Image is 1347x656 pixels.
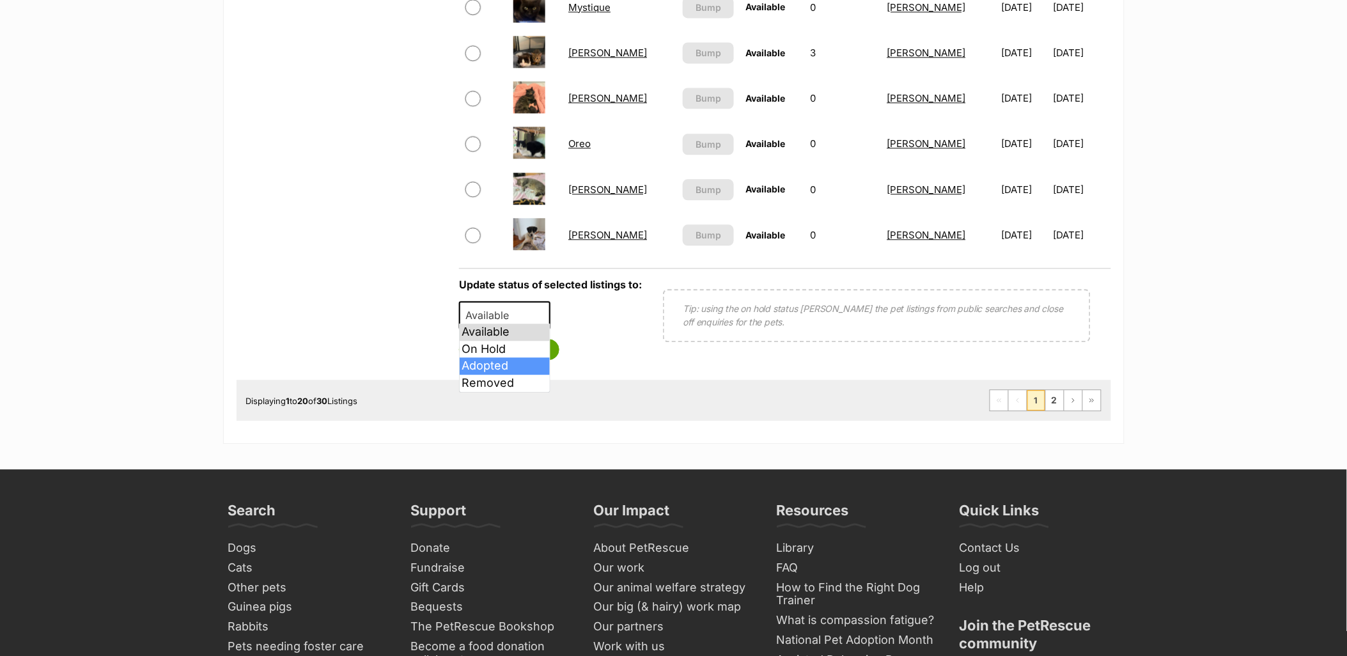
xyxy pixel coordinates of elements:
[223,597,393,617] a: Guinea pigs
[460,375,550,392] li: Removed
[772,558,942,578] a: FAQ
[589,597,759,617] a: Our big (& hairy) work map
[228,501,276,527] h3: Search
[990,390,1008,410] span: First page
[996,31,1052,75] td: [DATE]
[772,630,942,650] a: National Pet Adoption Month
[460,357,550,375] li: Adopted
[1027,390,1045,410] span: Page 1
[568,92,647,104] a: [PERSON_NAME]
[406,538,576,558] a: Donate
[954,578,1125,598] a: Help
[1054,168,1110,212] td: [DATE]
[805,168,880,212] td: 0
[589,558,759,578] a: Our work
[772,611,942,630] a: What is compassion fatigue?
[683,134,735,155] button: Bump
[1064,390,1082,410] a: Next page
[460,341,550,358] li: On Hold
[683,224,735,246] button: Bump
[996,76,1052,120] td: [DATE]
[459,301,551,329] span: Available
[683,302,1070,329] p: Tip: using the on hold status [PERSON_NAME] the pet listings from public searches and close off e...
[745,184,785,194] span: Available
[223,578,393,598] a: Other pets
[696,183,721,196] span: Bump
[589,617,759,637] a: Our partners
[411,501,467,527] h3: Support
[990,389,1102,411] nav: Pagination
[568,47,647,59] a: [PERSON_NAME]
[223,617,393,637] a: Rabbits
[406,578,576,598] a: Gift Cards
[887,184,966,196] a: [PERSON_NAME]
[887,229,966,241] a: [PERSON_NAME]
[1054,121,1110,166] td: [DATE]
[406,597,576,617] a: Bequests
[568,184,647,196] a: [PERSON_NAME]
[589,578,759,598] a: Our animal welfare strategy
[745,230,785,240] span: Available
[460,324,550,341] li: Available
[223,558,393,578] a: Cats
[805,213,880,257] td: 0
[696,1,721,14] span: Bump
[696,228,721,242] span: Bump
[568,1,611,13] a: Mystique
[460,306,522,324] span: Available
[954,558,1125,578] a: Log out
[1054,76,1110,120] td: [DATE]
[887,137,966,150] a: [PERSON_NAME]
[745,47,785,58] span: Available
[1009,390,1027,410] span: Previous page
[887,47,966,59] a: [PERSON_NAME]
[960,501,1039,527] h3: Quick Links
[745,138,785,149] span: Available
[772,538,942,558] a: Library
[1054,213,1110,257] td: [DATE]
[996,168,1052,212] td: [DATE]
[594,501,670,527] h3: Our Impact
[805,31,880,75] td: 3
[1046,390,1064,410] a: Page 2
[954,538,1125,558] a: Contact Us
[696,91,721,105] span: Bump
[887,92,966,104] a: [PERSON_NAME]
[223,538,393,558] a: Dogs
[745,1,785,12] span: Available
[805,121,880,166] td: 0
[696,46,721,59] span: Bump
[286,396,290,406] strong: 1
[589,538,759,558] a: About PetRescue
[745,93,785,104] span: Available
[887,1,966,13] a: [PERSON_NAME]
[568,229,647,241] a: [PERSON_NAME]
[246,396,358,406] span: Displaying to of Listings
[683,42,735,63] button: Bump
[683,88,735,109] button: Bump
[696,137,721,151] span: Bump
[805,76,880,120] td: 0
[772,578,942,611] a: How to Find the Right Dog Trainer
[777,501,849,527] h3: Resources
[406,558,576,578] a: Fundraise
[568,137,591,150] a: Oreo
[1083,390,1101,410] a: Last page
[298,396,309,406] strong: 20
[996,121,1052,166] td: [DATE]
[683,179,735,200] button: Bump
[406,617,576,637] a: The PetRescue Bookshop
[317,396,328,406] strong: 30
[996,213,1052,257] td: [DATE]
[1054,31,1110,75] td: [DATE]
[459,278,642,291] label: Update status of selected listings to:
